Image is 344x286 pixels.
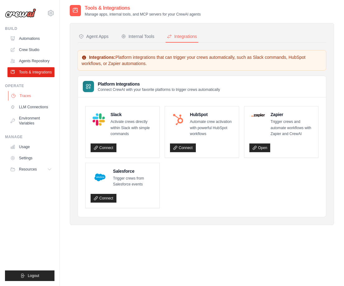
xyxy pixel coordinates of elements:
[98,87,220,92] p: Connect CrewAI with your favorite platforms to trigger crews automatically
[91,194,116,203] a: Connect
[120,31,156,43] button: Internal Tools
[113,176,154,188] p: Trigger crews from Salesforce events
[271,119,313,137] p: Trigger crews and automate workflows with Zapier and CrewAI
[5,26,54,31] div: Build
[85,12,201,17] p: Manage apps, internal tools, and MCP servers for your CrewAI agents
[113,168,154,174] h4: Salesforce
[111,119,154,137] p: Activate crews directly within Slack with simple commands
[92,170,107,185] img: Salesforce Logo
[78,31,110,43] button: Agent Apps
[170,143,196,152] a: Connect
[121,33,154,40] div: Internal Tools
[19,167,37,172] span: Resources
[7,164,54,174] button: Resources
[5,83,54,88] div: Operate
[7,142,54,152] a: Usage
[82,54,322,67] p: Platform integrations that can trigger your crews automatically, such as Slack commands, HubSpot ...
[8,91,55,101] a: Traces
[7,153,54,163] a: Settings
[28,273,39,278] span: Logout
[172,113,184,126] img: HubSpot Logo
[166,31,198,43] button: Integrations
[251,113,265,117] img: Zapier Logo
[190,111,234,118] h4: HubSpot
[190,119,234,137] p: Automate crew activation with powerful HubSpot workflows
[98,81,220,87] h3: Platform Integrations
[7,102,54,112] a: LLM Connections
[7,34,54,44] a: Automations
[7,113,54,128] a: Environment Variables
[111,111,154,118] h4: Slack
[5,134,54,139] div: Manage
[5,270,54,281] button: Logout
[85,4,201,12] h2: Tools & Integrations
[5,8,36,18] img: Logo
[167,33,197,40] div: Integrations
[92,113,105,126] img: Slack Logo
[79,33,109,40] div: Agent Apps
[271,111,313,118] h4: Zapier
[7,67,54,77] a: Tools & Integrations
[7,56,54,66] a: Agents Repository
[91,143,116,152] a: Connect
[7,45,54,55] a: Crew Studio
[89,55,115,60] strong: Integrations:
[249,143,270,152] a: Open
